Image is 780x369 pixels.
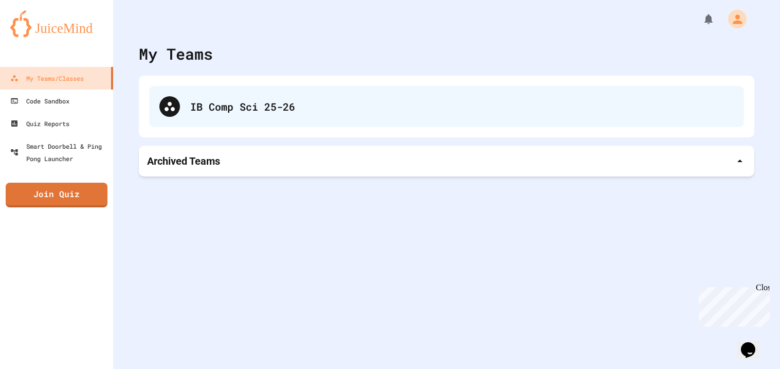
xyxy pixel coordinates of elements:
iframe: chat widget [737,328,770,359]
div: My Notifications [683,10,717,28]
p: Archived Teams [147,154,220,168]
div: Chat with us now!Close [4,4,71,65]
div: Code Sandbox [10,95,69,107]
div: IB Comp Sci 25-26 [190,99,734,114]
a: Join Quiz [6,183,107,207]
div: Smart Doorbell & Ping Pong Launcher [10,140,109,165]
div: My Teams [139,42,213,65]
img: logo-orange.svg [10,10,103,37]
div: My Teams/Classes [10,72,84,84]
div: IB Comp Sci 25-26 [149,86,744,127]
iframe: chat widget [695,283,770,327]
div: Quiz Reports [10,117,69,130]
div: My Account [717,7,749,31]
